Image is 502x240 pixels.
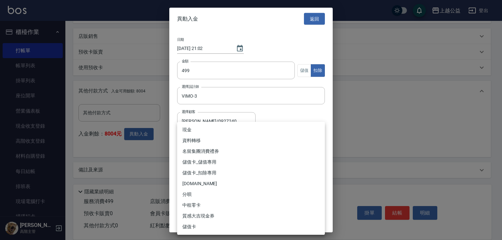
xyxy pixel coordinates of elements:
li: 儲值卡_扣除專用 [177,168,325,178]
li: [DOMAIN_NAME] [177,178,325,189]
li: 儲值卡 [177,221,325,232]
li: 質感大吉現金券 [177,211,325,221]
li: 現金 [177,124,325,135]
li: 名留集團消費禮券 [177,146,325,157]
li: 資料轉移 [177,135,325,146]
li: 分唄 [177,189,325,200]
li: 中租零卡 [177,200,325,211]
li: 儲值卡_儲值專用 [177,157,325,168]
